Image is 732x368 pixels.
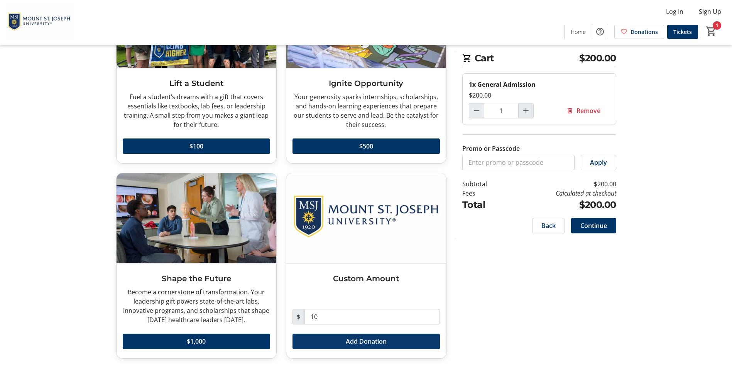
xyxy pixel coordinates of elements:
[693,5,727,18] button: Sign Up
[292,334,440,349] button: Add Donation
[541,221,556,230] span: Back
[5,3,73,42] img: Mount St. Joseph University's Logo
[579,51,616,65] span: $200.00
[532,218,565,233] button: Back
[462,198,507,212] td: Total
[292,138,440,154] button: $500
[123,138,270,154] button: $100
[462,179,507,189] td: Subtotal
[123,273,270,284] h3: Shape the Future
[123,92,270,129] div: Fuel a student’s dreams with a gift that covers essentials like textbooks, lab fees, or leadershi...
[704,24,718,38] button: Cart
[292,273,440,284] h3: Custom Amount
[660,5,690,18] button: Log In
[581,155,616,170] button: Apply
[507,189,616,198] td: Calculated at checkout
[359,142,373,151] span: $500
[557,103,610,118] button: Remove
[462,189,507,198] td: Fees
[469,91,610,100] div: $200.00
[462,144,520,153] label: Promo or Passcode
[462,155,575,170] input: Enter promo or passcode
[666,7,683,16] span: Log In
[571,28,586,36] span: Home
[667,25,698,39] a: Tickets
[469,80,610,89] div: 1x General Admission
[507,179,616,189] td: $200.00
[571,218,616,233] button: Continue
[699,7,721,16] span: Sign Up
[286,173,446,263] img: Custom Amount
[462,51,616,67] h2: Cart
[580,221,607,230] span: Continue
[592,24,608,39] button: Help
[123,78,270,89] h3: Lift a Student
[304,309,440,324] input: Donation Amount
[484,103,519,118] input: General Admission Quantity
[631,28,658,36] span: Donations
[673,28,692,36] span: Tickets
[507,198,616,212] td: $200.00
[123,334,270,349] button: $1,000
[469,103,484,118] button: Decrement by one
[123,287,270,324] div: Become a cornerstone of transformation. Your leadership gift powers state-of-the-art labs, innova...
[292,78,440,89] h3: Ignite Opportunity
[117,173,276,263] img: Shape the Future
[614,25,664,39] a: Donations
[576,106,600,115] span: Remove
[292,92,440,129] div: Your generosity sparks internships, scholarships, and hands-on learning experiences that prepare ...
[590,158,607,167] span: Apply
[565,25,592,39] a: Home
[519,103,533,118] button: Increment by one
[292,309,305,324] span: $
[189,142,203,151] span: $100
[187,337,206,346] span: $1,000
[346,337,387,346] span: Add Donation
